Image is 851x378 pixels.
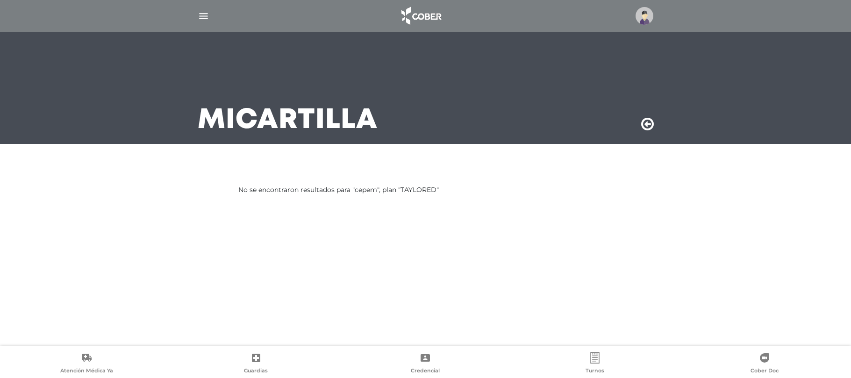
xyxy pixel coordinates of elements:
img: Cober_menu-lines-white.svg [198,10,209,22]
img: profile-placeholder.svg [636,7,653,25]
img: logo_cober_home-white.png [396,5,445,27]
span: Guardias [244,367,268,376]
span: Atención Médica Ya [60,367,113,376]
a: Atención Médica Ya [2,352,172,376]
span: Credencial [411,367,440,376]
a: Cober Doc [679,352,849,376]
h3: Mi Cartilla [198,108,378,133]
a: Credencial [341,352,510,376]
div: No se encontraron resultados para "cepem", plan "TAYLORED" [238,185,613,195]
a: Guardias [172,352,341,376]
a: Turnos [510,352,680,376]
span: Turnos [586,367,604,376]
span: Cober Doc [751,367,779,376]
